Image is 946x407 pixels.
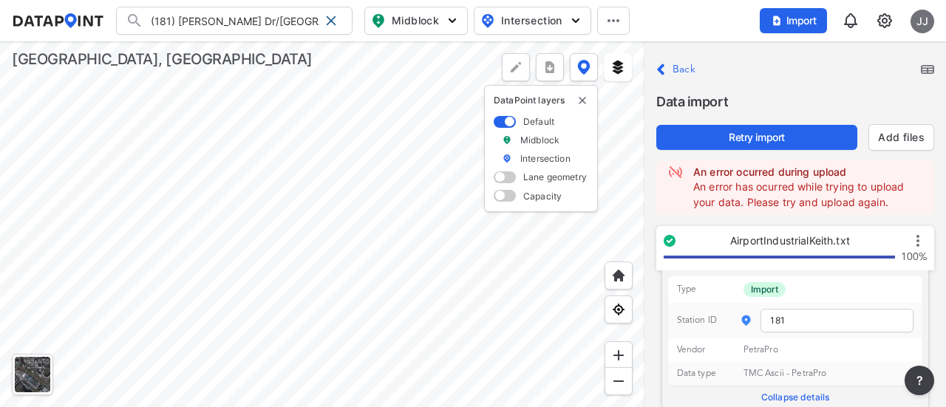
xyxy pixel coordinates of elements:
img: dataPointLogo.9353c09d.svg [12,13,104,28]
span: Import [769,13,818,28]
div: Zoom out [605,367,633,395]
div: JJ [911,10,934,33]
label: PetraPro [743,344,778,356]
label: Capacity [523,190,562,202]
input: Search [143,9,319,33]
img: 5YPKRKmlfpI5mqlR8AD95paCi+0kK1fRFDJSaMmawlwaeJcJwk9O2fotCW5ve9gAAAAASUVORK5CYII= [445,13,460,28]
div: Zoom in [605,341,633,369]
p: DataPoint layers [494,95,588,106]
button: more [536,53,564,81]
label: An error has ocurred while trying to upload your data. Please try and upload again. [693,180,904,208]
label: AirportIndustrialKeith.txt [730,233,850,248]
p: 100% [901,250,927,264]
div: Clear search [319,9,343,33]
img: tr4e8vgEH7qDal+kMUzjg1igsxo4qnugjsC7vAd90cbjB0vxgldr2ESauZ7EFLJz9V1sLsBF0zmHfEDtqDZWKnkJH4AAZKArO... [664,235,676,247]
img: 8A77J+mXikMhHQAAAAASUVORK5CYII= [842,12,860,30]
img: marker_Midblock.5ba75e30.svg [502,134,512,146]
label: Vendor [677,344,743,356]
label: TMC Ascii - PetraPro [743,368,827,380]
img: ZhEPrvBCBcjKBH5aUY1XtMmq9qkVEIQiyiV2z6VPKbWRMeYUHSs2HZHQBOOvhZdO32UdtwizLBQHpITBxJ+p6y29JnYtfcoJP... [921,65,934,74]
img: MAAAAAElFTkSuQmCC [611,374,626,389]
div: Home [605,261,633,290]
label: Data type [677,368,743,380]
label: Data import [656,92,934,112]
span: Midblock [371,12,458,30]
img: +XpAUvaXAN7GudzAAAAAElFTkSuQmCC [611,268,626,283]
img: map_pin_int.54838e6b.svg [479,12,497,30]
button: Import [760,8,827,33]
img: gE7tNhGrAjc8hAAAAAElFTkSuQmCC [740,314,752,326]
img: xqJnZQTG2JQi0x5lvmkeSNbbgIiQD62bqHG8IfrOzanD0FsRdYrij6fAAAAAElFTkSuQmCC [542,60,557,75]
img: marker_Intersection.6861001b.svg [502,152,512,165]
button: Intersection [474,7,591,35]
span: Retry import [668,130,845,145]
img: file_add.62c1e8a2.svg [771,15,783,27]
label: Import [743,282,786,297]
button: delete [576,95,588,106]
button: Midblock [364,7,468,35]
img: custom-error.752a9df3.svg [668,165,683,179]
div: [GEOGRAPHIC_DATA], [GEOGRAPHIC_DATA] [12,49,313,69]
span: Intersection [480,12,582,30]
a: Add files [878,130,925,145]
button: Add files [868,124,934,151]
button: Retry import [656,125,857,150]
img: cids17cp3yIFEOpj3V8A9qJSH103uA521RftCD4eeui4ksIb+krbm5XvIjxD52OS6NWLn9gAAAAAElFTkSuQmCC [876,12,894,30]
img: map_pin_mid.602f9df1.svg [370,12,387,30]
div: Toggle basemap [12,354,53,395]
label: Type [677,284,743,295]
span: ? [913,372,925,389]
label: Lane geometry [523,171,587,183]
img: close-external-leyer.3061a1c7.svg [576,95,588,106]
img: data-point-layers.37681fc9.svg [577,60,591,75]
a: Import [760,13,834,27]
label: Collapse details [668,386,923,403]
div: View my location [605,295,633,324]
label: Station ID [677,315,741,326]
label: Default [523,115,554,128]
label: Midblock [520,134,559,146]
img: 5YPKRKmlfpI5mqlR8AD95paCi+0kK1fRFDJSaMmawlwaeJcJwk9O2fotCW5ve9gAAAAASUVORK5CYII= [568,13,583,28]
label: An error ocurred during upload [693,165,922,179]
img: layers.ee07997e.svg [610,60,625,75]
label: Intersection [520,152,571,165]
img: +Dz8AAAAASUVORK5CYII= [508,60,523,75]
div: Polygon tool [502,53,530,81]
label: Back [673,64,695,75]
img: zeq5HYn9AnE9l6UmnFLPAAAAAElFTkSuQmCC [611,302,626,317]
button: more [905,366,934,395]
img: ZvzfEJKXnyWIrJytrsY285QMwk63cM6Drc+sIAAAAASUVORK5CYII= [611,348,626,363]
